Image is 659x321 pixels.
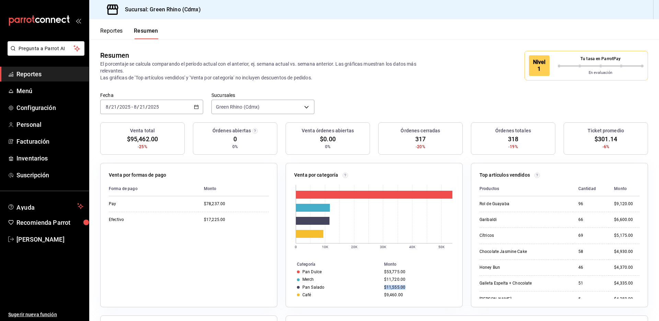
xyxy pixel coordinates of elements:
[286,261,381,268] th: Categoría
[302,127,354,134] h3: Venta órdenes abiertas
[16,120,83,129] span: Personal
[204,201,269,207] div: $78,237.00
[139,104,146,110] input: --
[614,201,639,207] div: $9,120.00
[134,104,137,110] input: --
[148,104,159,110] input: ----
[8,311,83,318] span: Sugerir nueva función
[401,127,440,134] h3: Órdenes cerradas
[479,217,548,223] div: Garibaldi
[479,296,548,302] div: [PERSON_NAME]
[16,218,83,227] span: Recomienda Parrot
[295,245,297,249] text: 0
[614,233,639,239] div: $5,175.00
[16,69,83,79] span: Reportes
[76,18,81,23] button: open_drawer_menu
[578,280,603,286] div: 51
[105,104,109,110] input: --
[16,170,83,180] span: Suscripción
[479,171,530,179] p: Top artículos vendidos
[594,134,617,144] span: $301.14
[384,285,451,290] div: $11,555.00
[16,86,83,96] span: Menú
[558,56,644,62] p: Tu tasa en ParrotPay
[380,245,386,249] text: 30K
[495,127,531,134] h3: Órdenes totales
[614,217,639,223] div: $6,600.00
[302,292,311,297] div: Café
[119,104,131,110] input: ----
[302,269,322,274] div: Pan Dulce
[109,217,177,223] div: Efectivo
[100,60,420,81] p: El porcentaje se calcula comparando el período actual con el anterior, ej. semana actual vs. sema...
[508,134,518,144] span: 318
[16,137,83,146] span: Facturación
[233,134,237,144] span: 0
[578,296,603,302] div: 5
[384,277,451,282] div: $11,720.00
[100,27,123,39] button: Reportes
[588,127,624,134] h3: Ticket promedio
[198,181,269,196] th: Monto
[558,70,644,76] p: En evaluación
[320,134,336,144] span: $0.00
[216,103,259,110] span: Green Rhino (Cdmx)
[479,233,548,239] div: Cítricos
[479,181,573,196] th: Productos
[415,134,426,144] span: 317
[578,249,603,255] div: 58
[578,217,603,223] div: 66
[16,235,83,244] span: [PERSON_NAME]
[137,104,139,110] span: /
[479,280,548,286] div: Galleta Espelta + Chocolate
[322,245,328,249] text: 10K
[438,245,445,249] text: 50K
[508,144,518,150] span: -19%
[100,50,129,60] div: Resumen
[211,93,314,98] label: Sucursales
[325,144,331,150] span: 0%
[351,245,358,249] text: 20K
[609,181,639,196] th: Monto
[479,249,548,255] div: Chocolate Jasmine Cake
[602,144,609,150] span: -6%
[479,201,548,207] div: Rol de Guayaba
[134,27,158,39] button: Resumen
[127,134,158,144] span: $95,462.00
[16,202,74,210] span: Ayuda
[416,144,425,150] span: -20%
[302,285,324,290] div: Pan Salado
[381,261,462,268] th: Monto
[204,217,269,223] div: $17,225.00
[384,269,451,274] div: $53,775.00
[614,296,639,302] div: $4,250.00
[111,104,117,110] input: --
[614,249,639,255] div: $4,930.00
[16,103,83,112] span: Configuración
[146,104,148,110] span: /
[302,277,314,282] div: Merch
[409,245,416,249] text: 40K
[100,27,158,39] div: navigation tabs
[100,93,203,98] label: Fecha
[614,280,639,286] div: $4,335.00
[109,201,177,207] div: Pay
[119,5,201,14] h3: Sucursal: Green Rhino (Cdmx)
[578,265,603,270] div: 46
[578,233,603,239] div: 69
[109,181,198,196] th: Forma de pago
[109,104,111,110] span: /
[117,104,119,110] span: /
[16,154,83,163] span: Inventarios
[5,50,84,57] a: Pregunta a Parrot AI
[138,144,147,150] span: -25%
[212,127,251,134] h3: Órdenes abiertas
[294,171,338,179] p: Venta por categoría
[614,265,639,270] div: $4,370.00
[232,144,238,150] span: 0%
[131,104,133,110] span: -
[19,45,74,52] span: Pregunta a Parrot AI
[109,171,166,179] p: Venta por formas de pago
[573,181,609,196] th: Cantidad
[529,55,550,76] div: Nivel 1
